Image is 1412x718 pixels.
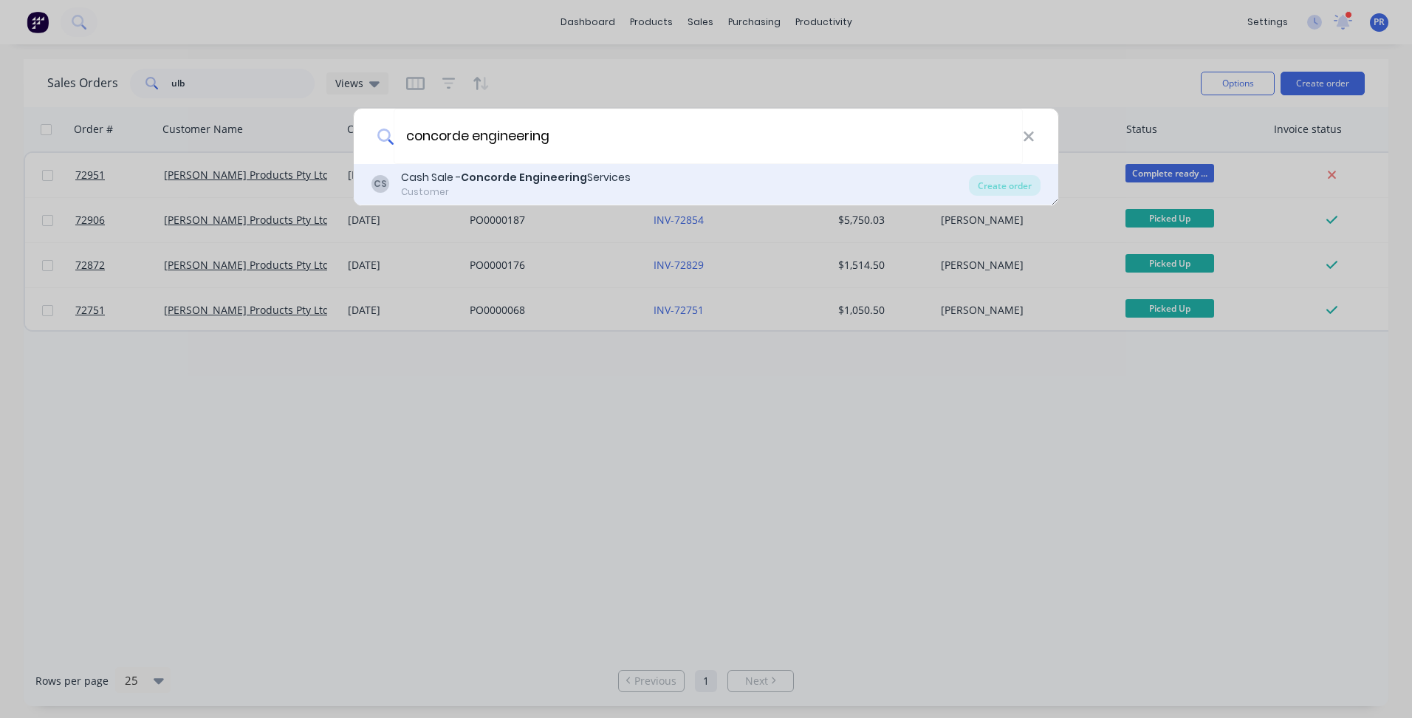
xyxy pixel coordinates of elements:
[401,185,631,199] div: Customer
[461,170,587,185] b: Concorde Engineering
[401,170,631,185] div: Cash Sale - Services
[394,109,1023,164] input: Enter a customer name to create a new order...
[969,175,1041,196] div: Create order
[371,175,389,193] div: CS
